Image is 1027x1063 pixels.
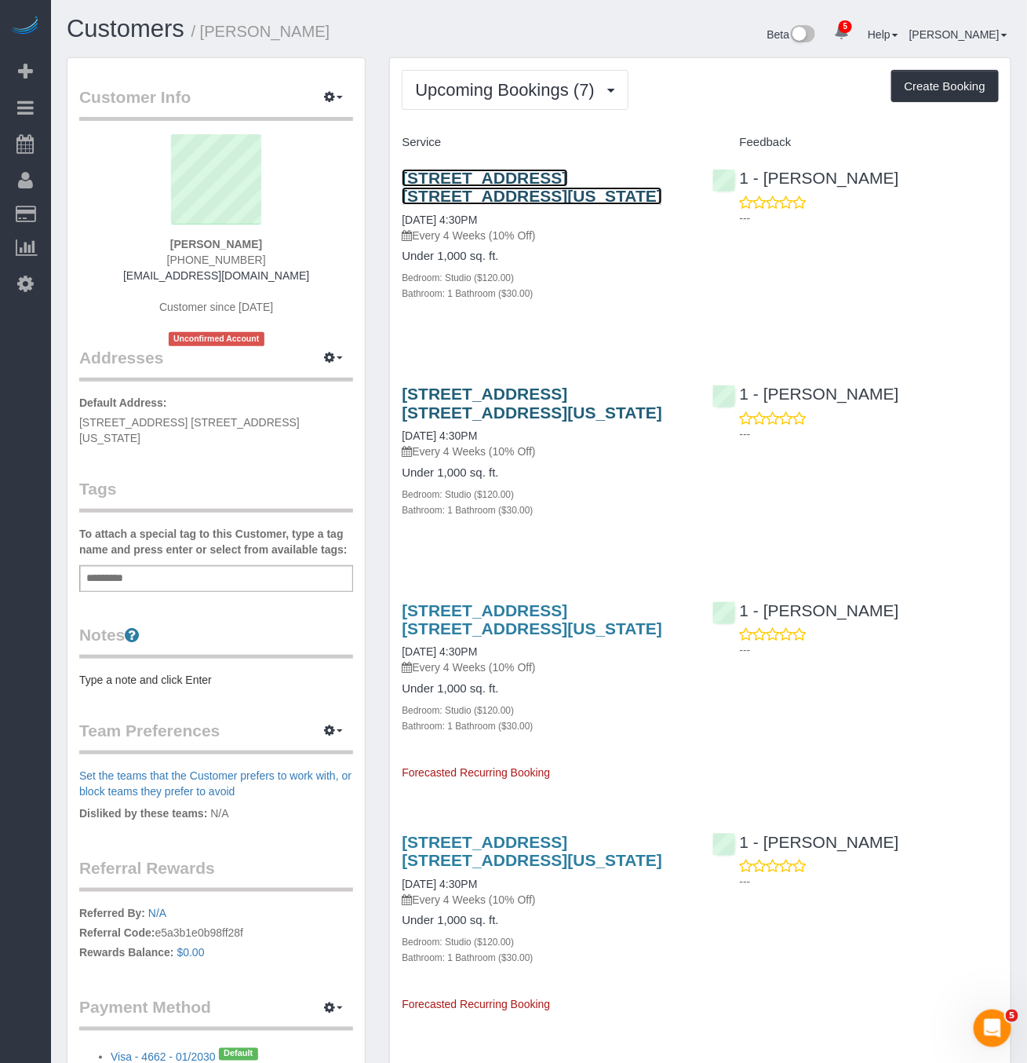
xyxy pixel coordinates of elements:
strong: [PERSON_NAME] [170,238,262,250]
a: [EMAIL_ADDRESS][DOMAIN_NAME] [123,269,309,282]
small: Bedroom: Studio ($120.00) [402,937,514,948]
h4: Under 1,000 sq. ft. [402,466,688,480]
a: [PERSON_NAME] [909,28,1007,41]
iframe: Intercom live chat [974,1010,1011,1047]
p: Every 4 Weeks (10% Off) [402,228,688,243]
span: Upcoming Bookings (7) [415,80,603,100]
a: [DATE] 4:30PM [402,645,477,658]
legend: Customer Info [79,86,353,121]
label: Disliked by these teams: [79,805,207,821]
p: Every 4 Weeks (10% Off) [402,444,688,459]
h4: Feedback [712,136,999,149]
a: Visa - 4662 - 01/2030 [111,1050,216,1063]
small: Bathroom: 1 Bathroom ($30.00) [402,288,533,299]
legend: Referral Rewards [79,857,353,892]
small: Bedroom: Studio ($120.00) [402,705,514,716]
a: 1 - [PERSON_NAME] [712,385,899,403]
a: [STREET_ADDRESS] [STREET_ADDRESS][US_STATE] [402,833,662,869]
a: 1 - [PERSON_NAME] [712,601,899,619]
p: Every 4 Weeks (10% Off) [402,892,688,908]
a: [DATE] 4:30PM [402,429,477,442]
h4: Under 1,000 sq. ft. [402,250,688,263]
a: [STREET_ADDRESS] [STREET_ADDRESS][US_STATE] [402,385,662,421]
span: 5 [839,20,852,33]
a: 5 [826,16,857,50]
small: Bathroom: 1 Bathroom ($30.00) [402,952,533,963]
legend: Notes [79,623,353,659]
span: N/A [210,807,228,820]
small: Bedroom: Studio ($120.00) [402,272,514,283]
p: --- [740,874,999,889]
h4: Service [402,136,688,149]
small: Bedroom: Studio ($120.00) [402,489,514,500]
pre: Type a note and click Enter [79,672,353,688]
small: Bathroom: 1 Bathroom ($30.00) [402,721,533,732]
label: Default Address: [79,395,167,411]
a: [STREET_ADDRESS] [STREET_ADDRESS][US_STATE] [402,169,662,205]
a: N/A [148,907,166,919]
p: e5a3b1e0b98ff28f [79,905,353,964]
legend: Team Preferences [79,719,353,754]
a: 1 - [PERSON_NAME] [712,833,899,851]
span: [STREET_ADDRESS] [STREET_ADDRESS][US_STATE] [79,416,300,444]
p: --- [740,426,999,442]
a: Beta [767,28,816,41]
span: Forecasted Recurring Booking [402,998,550,1010]
p: --- [740,642,999,658]
a: [DATE] 4:30PM [402,214,477,226]
label: To attach a special tag to this Customer, type a tag name and press enter or select from availabl... [79,526,353,557]
small: / [PERSON_NAME] [191,23,330,40]
small: Bathroom: 1 Bathroom ($30.00) [402,505,533,516]
span: Forecasted Recurring Booking [402,766,550,779]
h4: Under 1,000 sq. ft. [402,682,688,696]
label: Referral Code: [79,925,155,941]
span: Customer since [DATE] [159,301,273,313]
legend: Payment Method [79,995,353,1031]
a: [STREET_ADDRESS] [STREET_ADDRESS][US_STATE] [402,601,662,637]
a: [DATE] 4:30PM [402,878,477,890]
img: New interface [789,25,815,46]
label: Referred By: [79,905,145,921]
span: 5 [1006,1010,1018,1022]
a: Customers [67,15,184,42]
h4: Under 1,000 sq. ft. [402,914,688,927]
p: Every 4 Weeks (10% Off) [402,659,688,675]
a: 1 - [PERSON_NAME] [712,169,899,187]
img: Automaid Logo [9,16,41,38]
span: Unconfirmed Account [169,332,264,345]
a: Help [868,28,898,41]
a: $0.00 [177,946,205,959]
button: Upcoming Bookings (7) [402,70,628,110]
legend: Tags [79,477,353,513]
a: Set the teams that the Customer prefers to work with, or block teams they prefer to avoid [79,769,351,798]
span: [PHONE_NUMBER] [167,254,266,266]
span: Default [219,1048,258,1061]
label: Rewards Balance: [79,944,174,960]
p: --- [740,210,999,226]
button: Create Booking [891,70,999,103]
